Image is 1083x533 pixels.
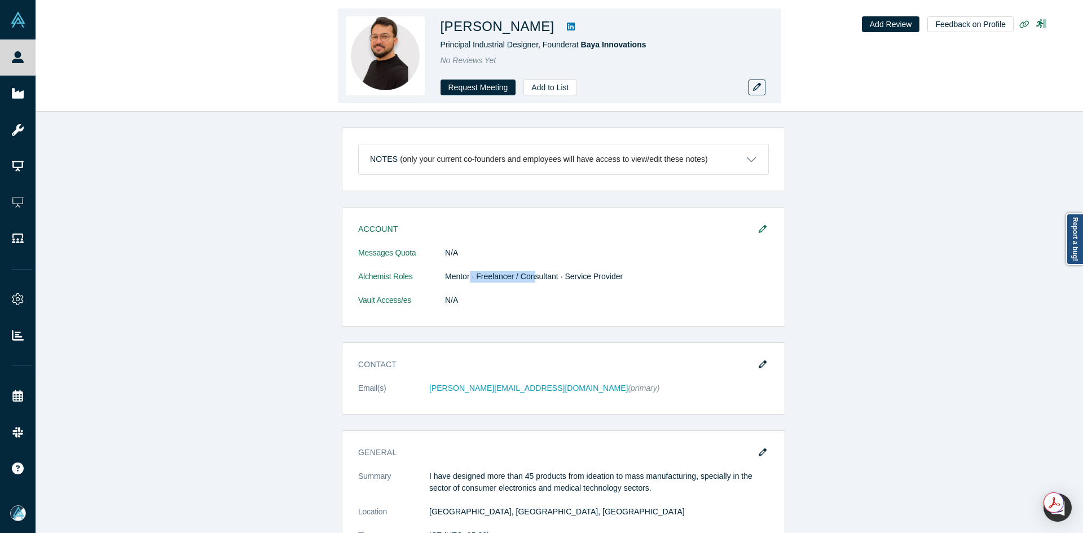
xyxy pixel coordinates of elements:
p: I have designed more than 45 products from ideation to mass manufacturing, specially in the secto... [429,470,769,494]
dd: [GEOGRAPHIC_DATA], [GEOGRAPHIC_DATA], [GEOGRAPHIC_DATA] [429,506,769,518]
h3: General [358,447,753,459]
button: Add to List [523,80,576,95]
button: Add Review [862,16,920,32]
dt: Email(s) [358,382,429,406]
dt: Location [358,506,429,530]
button: Request Meeting [441,80,516,95]
h3: Account [358,223,753,235]
p: (only your current co-founders and employees will have access to view/edit these notes) [400,155,708,164]
h1: [PERSON_NAME] [441,16,554,37]
dt: Alchemist Roles [358,271,445,294]
dt: Summary [358,470,429,506]
img: Tanvir Khorajiya's Profile Image [346,16,425,95]
span: Principal Industrial Designer, Founder at [441,40,646,49]
dd: N/A [445,247,769,259]
h3: Contact [358,359,753,371]
button: Feedback on Profile [927,16,1014,32]
a: [PERSON_NAME][EMAIL_ADDRESS][DOMAIN_NAME] [429,384,628,393]
span: No Reviews Yet [441,56,496,65]
a: Baya Innovations [581,40,646,49]
img: Mia Scott's Account [10,505,26,521]
img: Alchemist Vault Logo [10,12,26,28]
dd: Mentor · Freelancer / Consultant · Service Provider [445,271,769,283]
a: Report a bug! [1066,213,1083,265]
span: (primary) [628,384,659,393]
button: Notes (only your current co-founders and employees will have access to view/edit these notes) [359,144,768,174]
dt: Messages Quota [358,247,445,271]
h3: Notes [370,153,398,165]
dt: Vault Access/es [358,294,445,318]
dd: N/A [445,294,769,306]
